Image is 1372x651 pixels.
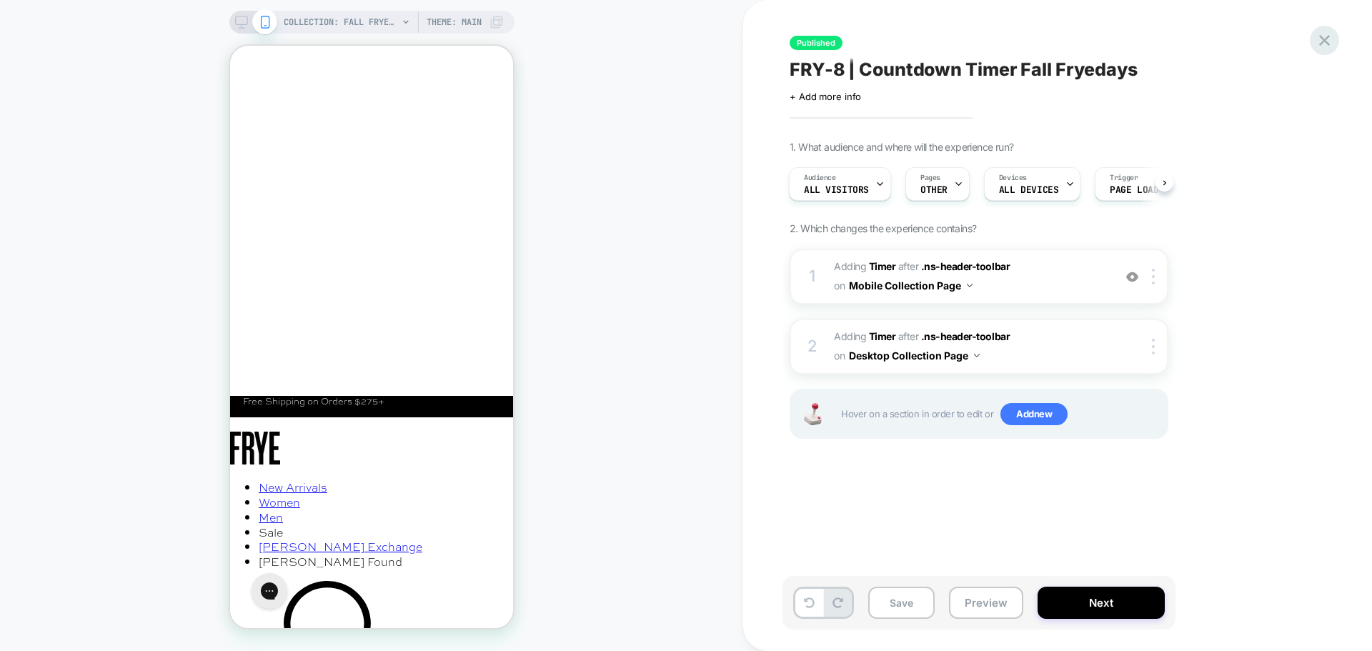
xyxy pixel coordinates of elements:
span: .ns-header-toolbar [921,260,1010,272]
span: Page Load [1110,185,1158,195]
span: Sale [29,478,53,495]
span: Theme: MAIN [427,11,482,34]
span: .ns-header-toolbar [921,330,1010,342]
div: 1 [805,262,820,291]
b: Timer [869,260,896,272]
span: Add new [1000,403,1068,426]
span: Published [790,36,842,50]
img: down arrow [974,354,980,357]
button: Next [1038,587,1165,619]
img: down arrow [967,284,973,287]
span: Adding [834,260,895,272]
span: AFTER [898,330,919,342]
a: Women [29,448,70,464]
img: close [1152,269,1155,284]
button: Mobile Collection Page [849,275,973,296]
span: AFTER [898,260,919,272]
img: Joystick [798,403,827,425]
img: close [1152,339,1155,354]
button: Desktop Collection Page [849,345,980,366]
span: OTHER [920,185,948,195]
span: Audience [804,173,836,183]
button: Preview [949,587,1023,619]
span: Adding [834,330,895,342]
span: Hover on a section in order to edit or [841,403,1160,426]
button: Save [868,587,935,619]
img: crossed eye [1126,271,1138,283]
span: Devices [999,173,1027,183]
a: Men [29,463,53,479]
span: 1. What audience and where will the experience run? [790,141,1013,153]
span: 2. Which changes the experience contains? [790,222,976,234]
span: All Visitors [804,185,869,195]
img: The Frye Company [53,386,103,419]
a: [PERSON_NAME] Found [29,509,172,522]
summary: [PERSON_NAME] Exchange [29,494,192,507]
a: [PERSON_NAME] Exchange [29,492,192,509]
iframe: Gorgias live chat messenger [14,522,64,568]
summary: Women [29,449,70,463]
b: Timer [869,330,896,342]
span: FRY-8 | Countdown Timer Fall Fryedays [790,59,1138,80]
span: Pages [920,173,940,183]
p: Free Shipping on Orders $275+ [13,350,270,362]
span: on [834,277,845,294]
a: Sale [29,479,53,493]
span: COLLECTION: Fall Fryedays (Category) [284,11,398,34]
summary: New Arrivals [29,434,97,448]
span: on [834,347,845,364]
span: ALL DEVICES [999,185,1058,195]
span: [PERSON_NAME] Found [29,507,172,524]
summary: Men [29,464,53,478]
div: 2 [805,332,820,361]
span: Trigger [1110,173,1138,183]
span: + Add more info [790,91,861,102]
a: New Arrivals [29,433,97,449]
